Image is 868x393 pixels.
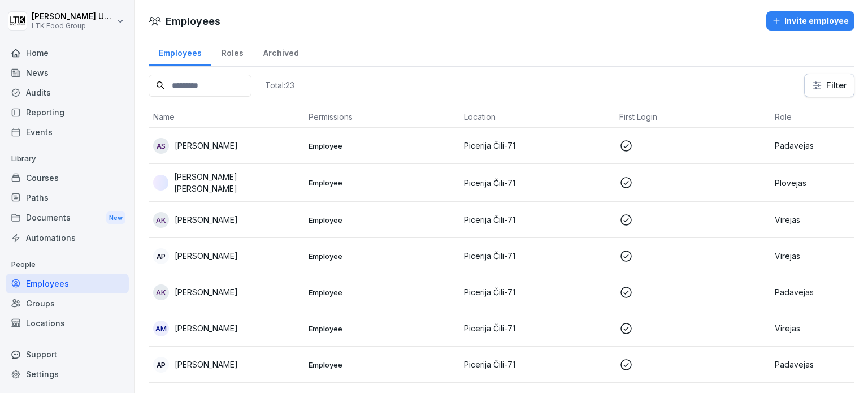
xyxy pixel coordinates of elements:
[766,11,854,31] button: Invite employee
[153,321,169,336] div: AM
[309,178,455,188] p: Employee
[175,250,238,262] p: [PERSON_NAME]
[459,106,615,128] th: Location
[32,12,114,21] p: [PERSON_NAME] Umbrasaitė
[6,208,129,228] a: DocumentsNew
[153,212,169,228] div: AK
[6,293,129,313] a: Groups
[174,171,300,195] p: [PERSON_NAME] [PERSON_NAME]
[6,208,129,228] div: Documents
[211,37,253,66] a: Roles
[309,323,455,334] p: Employee
[464,140,610,152] p: Picerija Čili-71
[6,228,129,248] a: Automations
[175,286,238,298] p: [PERSON_NAME]
[811,80,847,91] div: Filter
[149,106,304,128] th: Name
[309,251,455,261] p: Employee
[265,80,294,90] p: Total: 23
[6,274,129,293] a: Employees
[153,175,168,191] img: q4m8mnwp2dsguckz3s841d5q.png
[309,141,455,151] p: Employee
[153,357,169,373] div: AP
[253,37,309,66] a: Archived
[615,106,770,128] th: First Login
[175,140,238,152] p: [PERSON_NAME]
[32,22,114,30] p: LTK Food Group
[464,359,610,370] p: Picerija Čili-71
[6,150,129,168] p: Library
[106,211,125,224] div: New
[149,37,211,66] a: Employees
[6,168,129,188] a: Courses
[772,15,849,27] div: Invite employee
[153,248,169,264] div: AP
[153,284,169,300] div: AK
[166,14,220,29] h1: Employees
[6,43,129,63] a: Home
[464,250,610,262] p: Picerija Čili-71
[805,74,854,97] button: Filter
[6,188,129,208] a: Paths
[6,83,129,102] a: Audits
[6,122,129,142] a: Events
[175,359,238,370] p: [PERSON_NAME]
[6,256,129,274] p: People
[304,106,459,128] th: Permissions
[6,63,129,83] a: News
[153,138,169,154] div: AS
[464,177,610,189] p: Picerija Čili-71
[309,287,455,297] p: Employee
[175,322,238,334] p: [PERSON_NAME]
[6,102,129,122] a: Reporting
[6,344,129,364] div: Support
[464,322,610,334] p: Picerija Čili-71
[6,313,129,333] a: Locations
[6,364,129,384] a: Settings
[175,214,238,226] p: [PERSON_NAME]
[464,214,610,226] p: Picerija Čili-71
[464,286,610,298] p: Picerija Čili-71
[309,215,455,225] p: Employee
[309,360,455,370] p: Employee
